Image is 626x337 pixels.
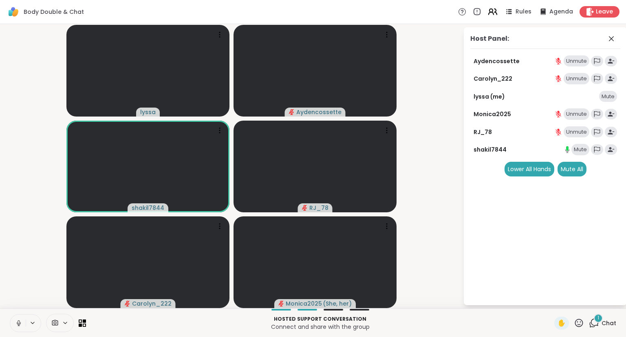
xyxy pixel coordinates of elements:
img: ShareWell Logomark [7,5,20,19]
span: Aydencossette [296,108,342,116]
a: shakil7844 [474,145,507,154]
div: Mute [571,144,589,155]
a: Aydencossette [474,57,520,65]
span: Rules [516,8,531,16]
div: Unmute [564,55,589,67]
a: Carolyn_222 [474,75,512,83]
span: ( She, her ) [323,300,352,308]
span: 1 [597,315,599,322]
span: audio-muted [125,301,130,306]
div: Mute All [558,162,586,176]
div: Host Panel: [470,34,509,44]
span: Carolyn_222 [132,300,172,308]
span: Agenda [549,8,573,16]
span: RJ_78 [309,204,328,212]
span: Chat [602,319,616,327]
span: audio-muted [289,109,295,115]
span: Body Double & Chat [24,8,84,16]
span: Leave [596,8,613,16]
span: lyssa [140,108,156,116]
a: RJ_78 [474,128,492,136]
div: Unmute [564,73,589,84]
a: lyssa (me) [474,93,505,101]
span: audio-muted [278,301,284,306]
div: Mute [599,91,617,102]
div: Unmute [564,126,589,138]
span: ✋ [558,318,566,328]
div: Unmute [564,108,589,120]
span: shakil7844 [132,204,164,212]
p: Connect and share with the group [91,323,549,331]
span: Monica2025 [286,300,322,308]
div: Lower All Hands [505,162,554,176]
p: Hosted support conversation [91,315,549,323]
span: audio-muted [302,205,308,211]
a: Monica2025 [474,110,511,118]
